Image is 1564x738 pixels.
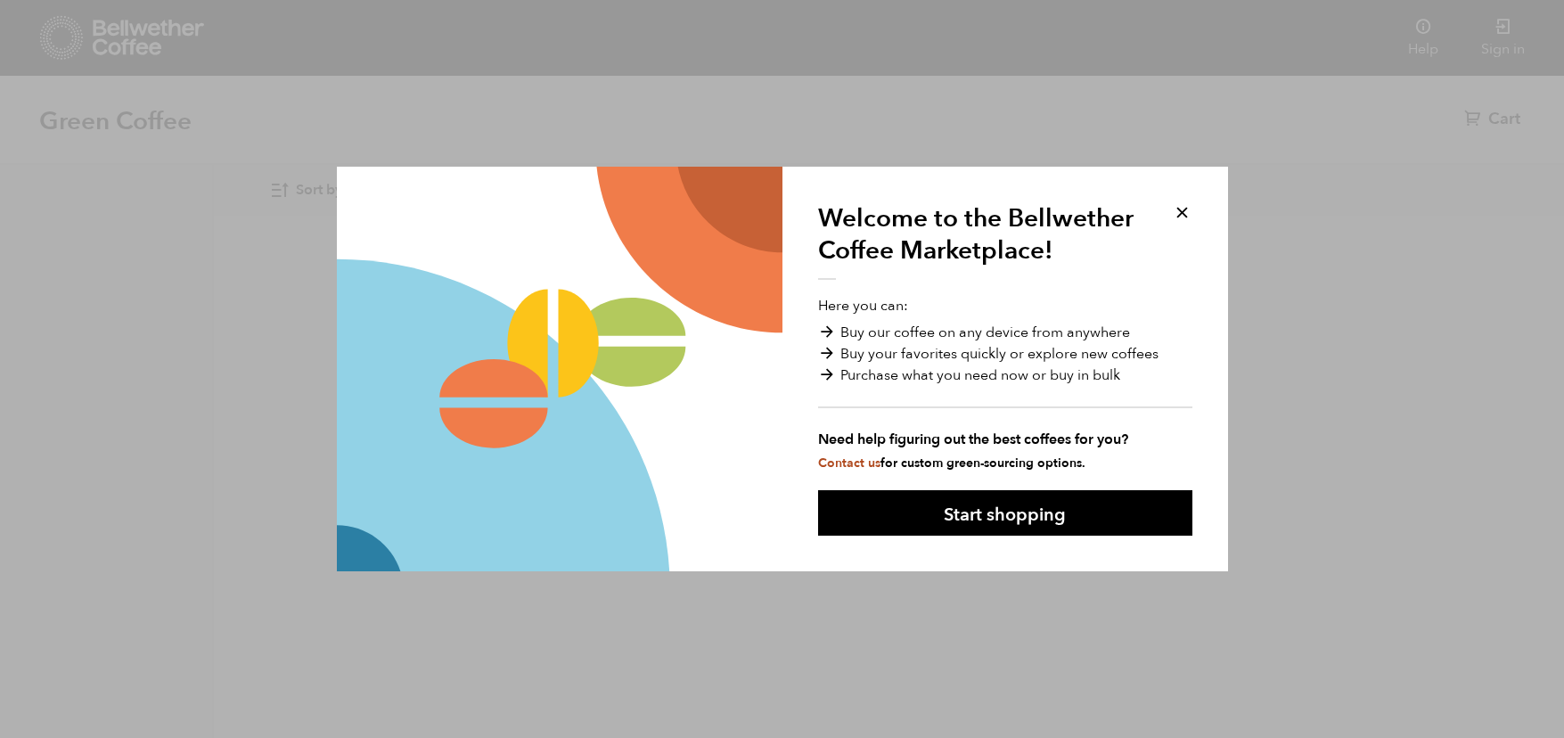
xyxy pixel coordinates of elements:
p: Here you can: [818,295,1192,471]
strong: Need help figuring out the best coffees for you? [818,429,1192,450]
button: Start shopping [818,490,1192,536]
small: for custom green-sourcing options. [818,455,1085,471]
li: Buy your favorites quickly or explore new coffees [818,343,1192,365]
h1: Welcome to the Bellwether Coffee Marketplace! [818,202,1148,281]
a: Contact us [818,455,880,471]
li: Purchase what you need now or buy in bulk [818,365,1192,386]
li: Buy our coffee on any device from anywhere [818,322,1192,343]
